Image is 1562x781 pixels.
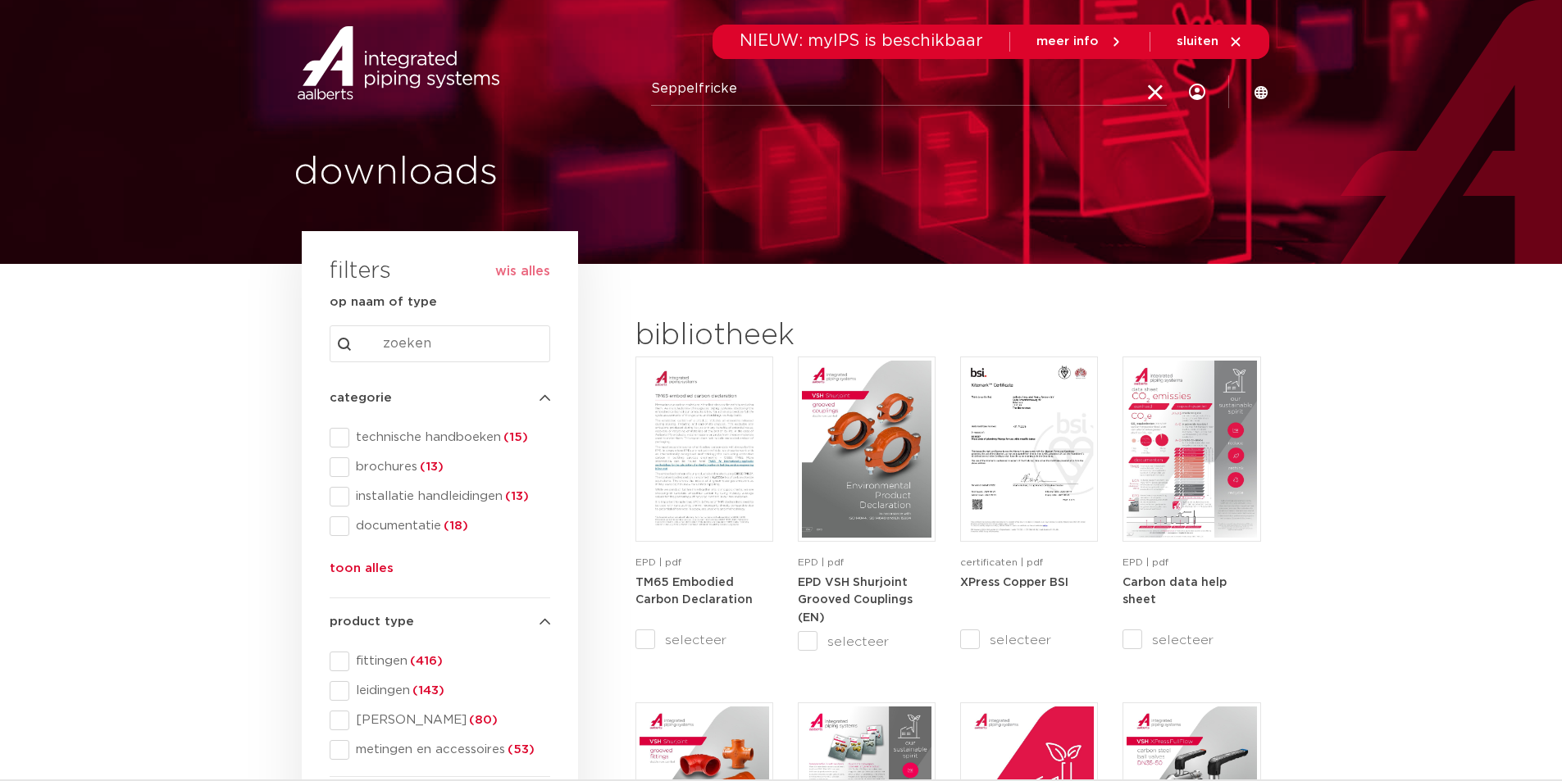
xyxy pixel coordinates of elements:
[798,632,936,652] label: selecteer
[349,653,550,670] span: fittingen
[330,559,394,585] button: toon alles
[503,490,529,502] span: (13)
[960,577,1068,588] strong: XPress Copper BSI
[651,73,1167,106] input: zoeken...
[1177,34,1243,49] a: sluiten
[635,630,773,650] label: selecteer
[294,147,773,199] h1: downloads
[330,681,550,701] div: leidingen(143)
[1123,576,1227,606] a: Carbon data help sheet
[1123,630,1260,650] label: selecteer
[417,461,444,473] span: (13)
[798,576,913,624] a: EPD VSH Shurjoint Grooved Couplings (EN)
[1036,34,1123,49] a: meer info
[408,655,443,667] span: (416)
[349,459,550,475] span: brochures
[495,263,550,279] button: wis alles
[635,557,681,567] span: EPD | pdf
[330,388,550,408] h4: categorie
[960,576,1068,588] a: XPress Copper BSI
[441,520,468,532] span: (18)
[960,630,1098,650] label: selecteer
[964,361,1094,538] img: XPress_Koper_BSI-pdf.jpg
[330,428,550,447] div: technische handboeken(15)
[349,518,550,534] span: documentatie
[330,296,437,308] strong: op naam of type
[798,557,844,567] span: EPD | pdf
[802,361,931,538] img: VSH-Shurjoint-Grooved-Couplings_A4EPD_5011512_EN-pdf.jpg
[330,457,550,477] div: brochures(13)
[330,516,550,536] div: documentatie(18)
[467,714,498,726] span: (80)
[349,742,550,758] span: metingen en accessoires
[640,361,769,538] img: TM65-Embodied-Carbon-Declaration-pdf.jpg
[330,711,550,730] div: [PERSON_NAME](80)
[505,743,535,756] span: (53)
[1127,361,1256,538] img: NL-Carbon-data-help-sheet-pdf.jpg
[349,712,550,729] span: [PERSON_NAME]
[1177,35,1218,48] span: sluiten
[798,577,913,624] strong: EPD VSH Shurjoint Grooved Couplings (EN)
[330,252,391,292] h3: filters
[1123,577,1227,606] strong: Carbon data help sheet
[635,316,927,356] h2: bibliotheek
[635,577,753,606] strong: TM65 Embodied Carbon Declaration
[330,487,550,506] div: installatie handleidingen(13)
[410,684,444,697] span: (143)
[501,431,528,443] span: (15)
[349,488,550,505] span: installatie handleidingen
[960,557,1043,567] span: certificaten | pdf
[1036,35,1099,48] span: meer info
[330,612,550,632] h4: product type
[349,429,550,446] span: technische handboeken
[635,576,753,606] a: TM65 Embodied Carbon Declaration
[330,740,550,760] div: metingen en accessoires(53)
[740,33,983,49] span: NIEUW: myIPS is beschikbaar
[330,652,550,671] div: fittingen(416)
[349,683,550,699] span: leidingen
[1123,557,1168,567] span: EPD | pdf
